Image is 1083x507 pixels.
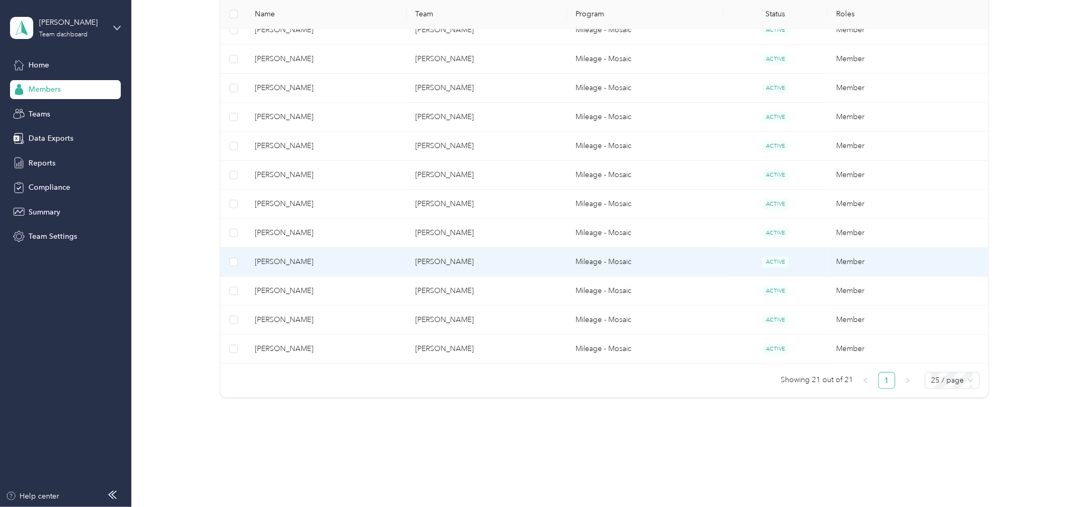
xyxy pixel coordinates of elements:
[828,74,988,103] td: Member
[567,161,723,190] td: Mileage - Mosaic
[246,161,407,190] td: Sebastian Azar
[828,190,988,219] td: Member
[862,377,869,384] span: left
[255,82,398,94] span: [PERSON_NAME]
[762,199,789,210] span: ACTIVE
[567,45,723,74] td: Mileage - Mosaic
[1024,448,1083,507] iframe: Everlance-gr Chat Button Frame
[28,60,49,71] span: Home
[28,109,50,120] span: Teams
[407,306,567,335] td: Steve Yip Molson
[567,219,723,248] td: Mileage - Mosaic
[567,132,723,161] td: Mileage - Mosaic
[255,285,398,297] span: [PERSON_NAME]
[28,231,77,242] span: Team Settings
[899,372,916,389] li: Next Page
[781,372,853,388] span: Showing 21 out of 21
[899,372,916,389] button: right
[407,161,567,190] td: Steve Yip Molson
[828,335,988,364] td: Member
[407,103,567,132] td: Steve Yip Molson
[828,45,988,74] td: Member
[246,277,407,306] td: Helene Jattan
[762,315,789,326] span: ACTIVE
[931,373,973,388] span: 25 / page
[28,84,61,95] span: Members
[407,277,567,306] td: Steve Yip Molson
[762,25,789,36] span: ACTIVE
[255,198,398,210] span: [PERSON_NAME]
[407,74,567,103] td: Steve Yip Molson
[255,53,398,65] span: [PERSON_NAME]
[567,190,723,219] td: Mileage - Mosaic
[28,207,60,218] span: Summary
[762,141,789,152] span: ACTIVE
[567,335,723,364] td: Mileage - Mosaic
[925,372,980,389] div: Page Size
[407,190,567,219] td: Steve Yip Molson
[255,169,398,181] span: [PERSON_NAME]
[762,228,789,239] span: ACTIVE
[407,16,567,45] td: Steve Yip Molson
[567,277,723,306] td: Mileage - Mosaic
[246,219,407,248] td: Peter Critelli
[407,45,567,74] td: Steve Yip Molson
[407,132,567,161] td: Steve Yip Molson
[407,219,567,248] td: Steve Yip Molson
[828,248,988,277] td: Member
[255,10,398,19] span: Name
[246,132,407,161] td: Soha Saeed
[28,133,73,144] span: Data Exports
[828,306,988,335] td: Member
[905,377,911,384] span: right
[828,16,988,45] td: Member
[567,306,723,335] td: Mileage - Mosaic
[255,256,398,268] span: [PERSON_NAME]
[255,343,398,355] span: [PERSON_NAME]
[762,54,789,65] span: ACTIVE
[567,16,723,45] td: Mileage - Mosaic
[567,74,723,103] td: Mileage - Mosaic
[762,257,789,268] span: ACTIVE
[255,140,398,152] span: [PERSON_NAME]
[255,111,398,123] span: [PERSON_NAME]
[762,344,789,355] span: ACTIVE
[762,83,789,94] span: ACTIVE
[255,227,398,239] span: [PERSON_NAME]
[567,103,723,132] td: Mileage - Mosaic
[762,170,789,181] span: ACTIVE
[762,112,789,123] span: ACTIVE
[407,335,567,364] td: Steve Yip Molson
[857,372,874,389] li: Previous Page
[407,248,567,277] td: Steve Yip Molson
[246,306,407,335] td: Josh McCarthy
[762,286,789,297] span: ACTIVE
[828,132,988,161] td: Member
[828,219,988,248] td: Member
[246,190,407,219] td: Amanda Grills
[857,372,874,389] button: left
[28,182,70,193] span: Compliance
[246,103,407,132] td: Anthony Donivan
[246,335,407,364] td: Angela King
[28,158,55,169] span: Reports
[246,74,407,103] td: Alan Li
[828,161,988,190] td: Member
[828,103,988,132] td: Member
[246,16,407,45] td: Denise Liczyk
[255,314,398,326] span: [PERSON_NAME]
[878,372,895,389] li: 1
[39,17,105,28] div: [PERSON_NAME]
[828,277,988,306] td: Member
[255,24,398,36] span: [PERSON_NAME]
[246,45,407,74] td: Nasim Darabb Ali
[39,32,88,38] div: Team dashboard
[246,248,407,277] td: Rachna Gupta
[567,248,723,277] td: Mileage - Mosaic
[879,373,895,388] a: 1
[6,491,60,502] button: Help center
